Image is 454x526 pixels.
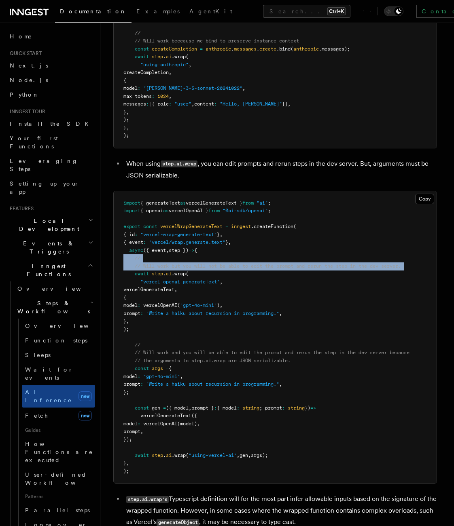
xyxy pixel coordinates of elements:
span: : [146,101,149,107]
span: , [180,374,183,379]
span: "gpt-4o-mini" [143,374,180,379]
a: Examples [132,2,185,22]
span: createCompletion [123,70,169,75]
span: .wrap [172,271,186,277]
span: string [288,405,305,411]
button: Inngest Functions [6,259,95,281]
span: Your first Functions [10,135,58,150]
span: => [310,405,316,411]
span: }) [305,405,310,411]
a: Overview [22,319,95,333]
span: ( [186,452,189,458]
span: = [200,46,203,52]
span: ; [268,200,271,206]
span: vercelWrapGenerateText [160,224,223,229]
span: vercelGenerateText [140,413,191,418]
span: : [214,405,217,411]
span: "using-anthropic" [140,62,189,68]
span: "ai" [257,200,268,206]
span: { [169,365,172,371]
span: : [138,374,140,379]
span: ); [123,326,129,332]
span: from [242,200,254,206]
span: (model) [177,421,197,427]
span: inngest [231,224,251,229]
span: await [135,271,149,277]
span: // [135,255,140,261]
span: vercelGenerateText } [186,200,242,206]
span: 1024 [157,93,169,99]
span: { model [217,405,237,411]
span: Quick start [6,50,42,57]
span: : [135,232,138,237]
span: step [152,271,163,277]
span: }] [282,101,288,107]
span: { [123,78,126,83]
span: = [225,224,228,229]
span: anthropic [293,46,319,52]
span: ( [293,224,296,229]
span: messages [234,46,257,52]
span: : [140,311,143,316]
span: const [135,365,149,371]
a: Overview [14,281,95,296]
span: , [220,279,223,285]
span: import [123,208,140,213]
a: Node.js [6,73,95,87]
li: When using , you can edit prompts and rerun steps in the dev server. But, arguments must be JSON ... [124,158,437,181]
span: , [220,302,223,308]
span: Wait for events [25,366,73,381]
span: } [123,125,126,131]
span: : [169,101,172,107]
span: "vercel/wrap.generate.text" [149,239,225,245]
span: How Functions are executed [25,441,93,463]
span: prompt [123,429,140,434]
span: model [123,374,138,379]
span: , [279,381,282,387]
span: : [138,302,140,308]
span: Python [10,91,39,98]
span: // Will work and you will be able to edit the prompt and rerun the step in the dev server because [135,350,409,355]
span: } [217,232,220,237]
span: const [135,46,149,52]
span: vercelOpenAI [143,302,177,308]
span: .bind [276,46,291,52]
span: args [152,365,163,371]
span: step }) [169,247,189,253]
span: // Will work beccause we bind to preserve instance context [135,38,299,44]
span: = [166,365,169,371]
button: Copy [415,194,434,204]
span: .messages); [319,46,350,52]
span: "Write a haiku about recursion in programming." [146,311,279,316]
span: } [123,109,126,115]
span: content [194,101,214,107]
span: "gpt-4o-mini" [180,302,217,308]
span: ({ model [166,405,189,411]
span: .wrap [172,54,186,59]
span: , [228,239,231,245]
span: "vercel-openai-generateText" [140,279,220,285]
a: AgentKit [185,2,237,22]
span: // Will work but you will not be able to edit the prompt and rerun the step in the dev server. [135,263,401,269]
span: Fetch [25,412,49,419]
span: }); [123,437,132,442]
a: Your first Functions [6,131,95,154]
span: { [194,247,197,253]
span: step [152,452,163,458]
span: . [163,452,166,458]
span: } [225,239,228,245]
kbd: Ctrl+K [327,7,346,15]
span: , [166,247,169,253]
span: , [220,232,223,237]
a: Sleeps [22,348,95,362]
a: How Functions are executed [22,437,95,467]
span: , [126,460,129,466]
a: Function steps [22,333,95,348]
span: ({ [191,413,197,418]
span: : [143,239,146,245]
span: = [163,405,166,411]
code: step.ai.wrap [161,161,197,167]
span: . [163,271,166,277]
span: prompt } [191,405,214,411]
span: [{ role [149,101,169,107]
